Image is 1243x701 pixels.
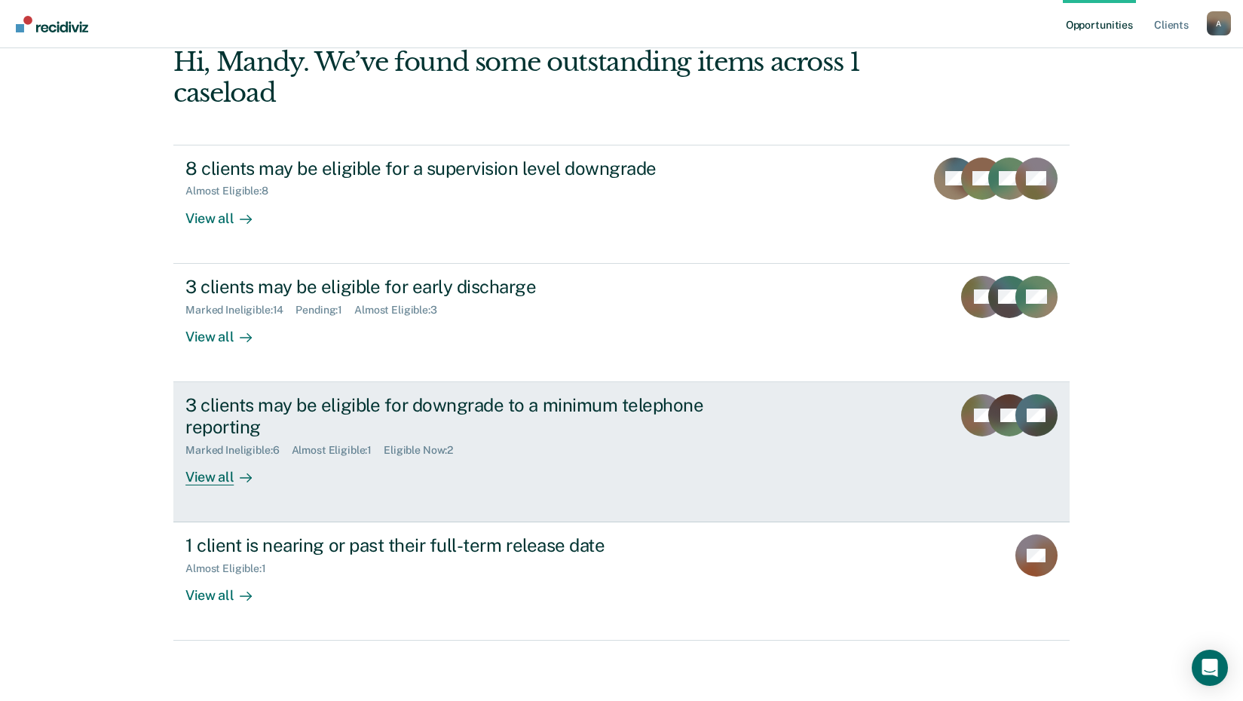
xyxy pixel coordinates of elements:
div: Almost Eligible : 1 [292,444,384,457]
div: View all [185,316,270,345]
img: Recidiviz [16,16,88,32]
div: Marked Ineligible : 6 [185,444,291,457]
a: 3 clients may be eligible for downgrade to a minimum telephone reportingMarked Ineligible:6Almost... [173,382,1070,522]
div: Eligible Now : 2 [384,444,465,457]
div: Marked Ineligible : 14 [185,304,295,317]
div: A [1207,11,1231,35]
div: Almost Eligible : 1 [185,562,278,575]
div: 1 client is nearing or past their full-term release date [185,534,715,556]
a: 3 clients may be eligible for early dischargeMarked Ineligible:14Pending:1Almost Eligible:3View all [173,264,1070,382]
div: View all [185,456,270,485]
div: Almost Eligible : 3 [354,304,449,317]
div: Hi, Mandy. We’ve found some outstanding items across 1 caseload [173,47,890,109]
div: View all [185,575,270,605]
div: 8 clients may be eligible for a supervision level downgrade [185,158,715,179]
a: 8 clients may be eligible for a supervision level downgradeAlmost Eligible:8View all [173,145,1070,264]
div: 3 clients may be eligible for early discharge [185,276,715,298]
button: Profile dropdown button [1207,11,1231,35]
div: View all [185,197,270,227]
div: Open Intercom Messenger [1192,650,1228,686]
div: Almost Eligible : 8 [185,185,280,197]
div: 3 clients may be eligible for downgrade to a minimum telephone reporting [185,394,715,438]
a: 1 client is nearing or past their full-term release dateAlmost Eligible:1View all [173,522,1070,641]
div: Pending : 1 [295,304,354,317]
